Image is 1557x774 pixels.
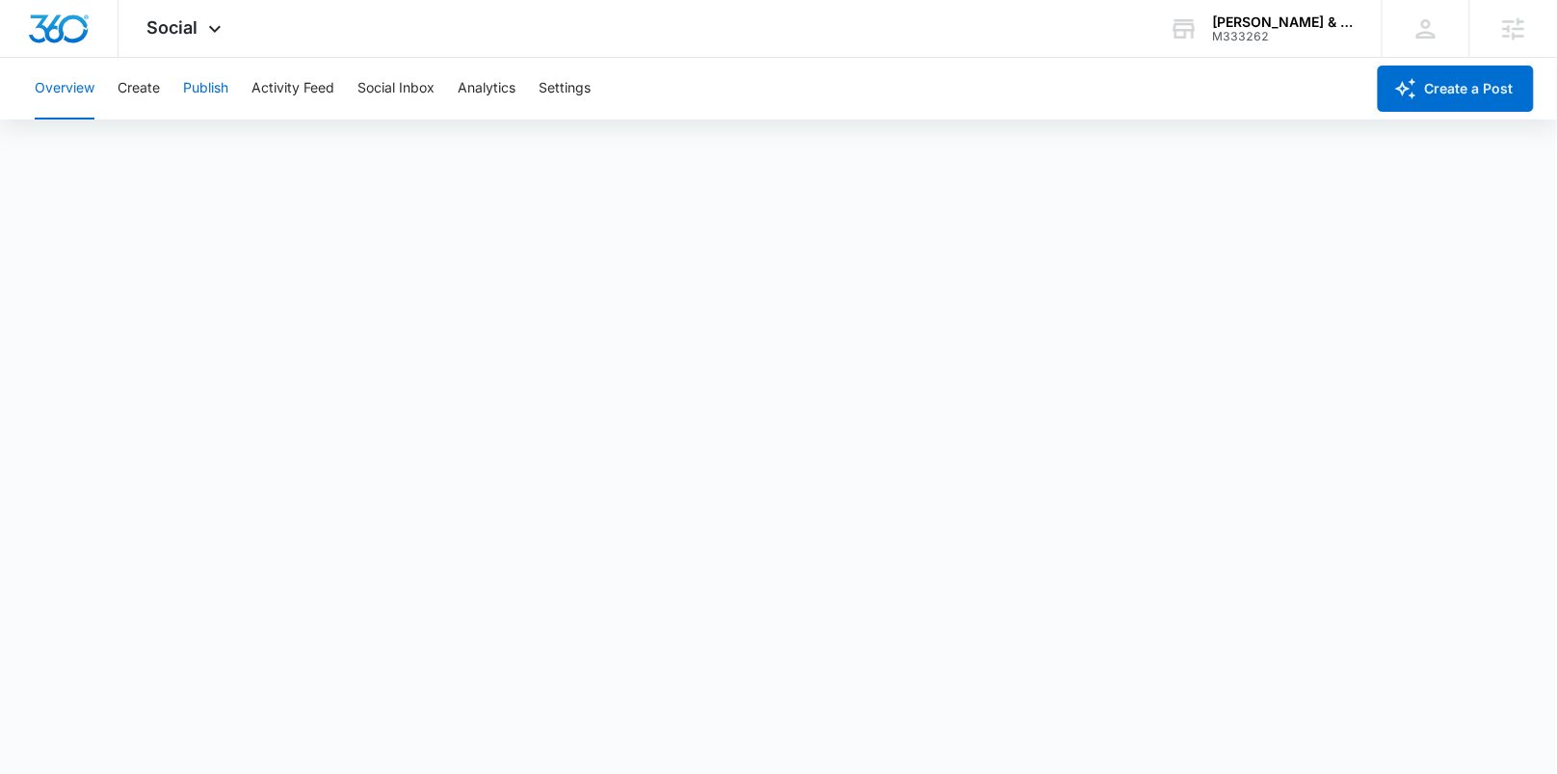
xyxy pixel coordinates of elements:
[147,17,198,38] span: Social
[1213,14,1354,30] div: account name
[183,58,228,120] button: Publish
[1378,66,1534,112] button: Create a Post
[357,58,435,120] button: Social Inbox
[539,58,591,120] button: Settings
[458,58,515,120] button: Analytics
[1213,30,1354,43] div: account id
[118,58,160,120] button: Create
[251,58,334,120] button: Activity Feed
[35,58,94,120] button: Overview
